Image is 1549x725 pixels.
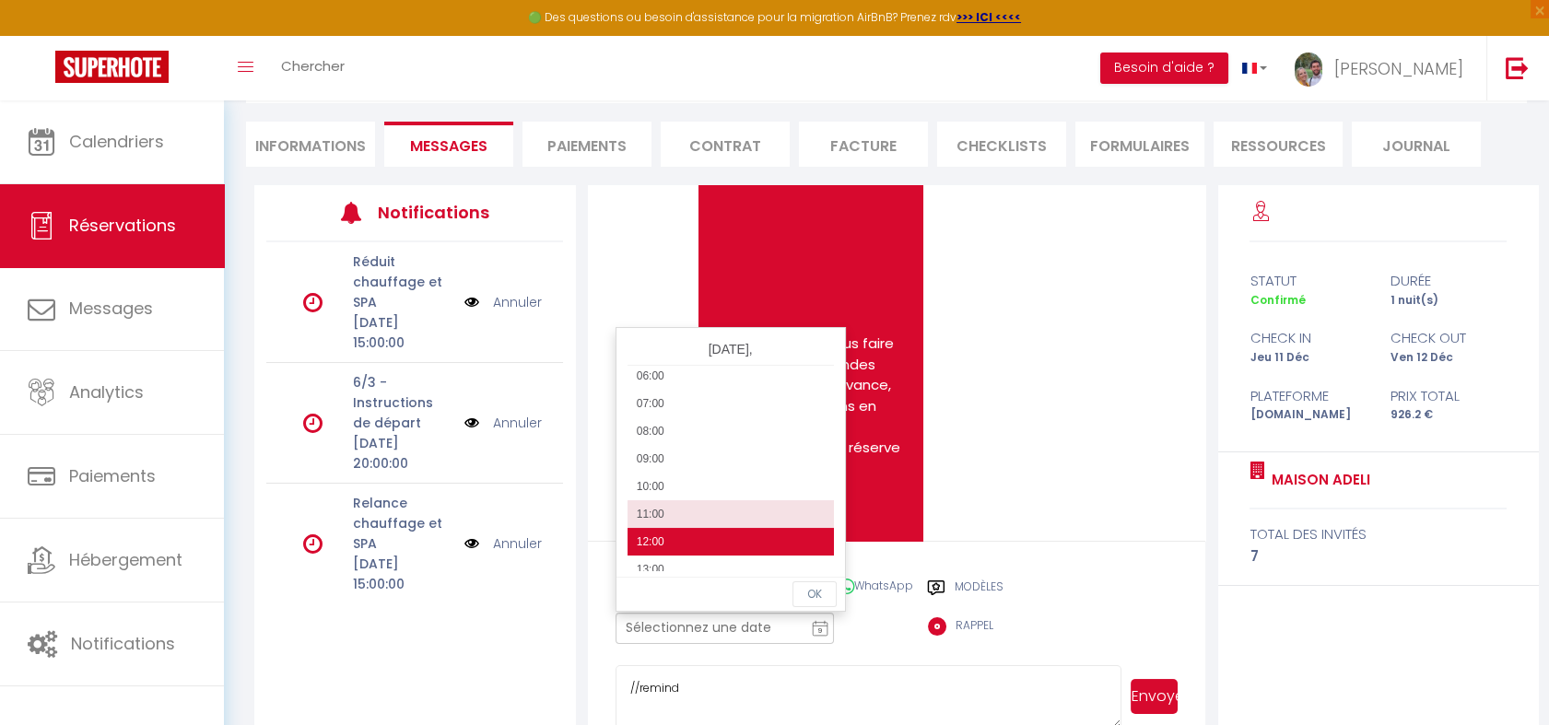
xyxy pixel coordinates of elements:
[493,413,542,433] a: Annuler
[628,390,834,417] li: 07:00
[353,372,452,433] p: 6/3 - Instructions de départ
[937,122,1066,167] li: CHECKLISTS
[628,445,834,473] li: 09:00
[71,632,175,655] span: Notifications
[464,292,479,312] img: NO IMAGE
[69,464,156,487] span: Paiements
[1379,385,1520,407] div: Prix total
[628,473,834,500] li: 10:00
[69,214,176,237] span: Réservations
[799,122,928,167] li: Facture
[1295,53,1322,87] img: ...
[69,130,164,153] span: Calendriers
[281,56,345,76] span: Chercher
[661,122,790,167] li: Contrat
[1352,122,1481,167] li: Journal
[378,192,501,233] h3: Notifications
[1238,270,1379,292] div: statut
[955,579,1003,602] label: Modèles
[464,533,479,554] img: NO IMAGE
[1379,406,1520,424] div: 926.2 €
[1214,122,1343,167] li: Ressources
[628,500,834,528] li: 11:00
[353,251,452,312] p: Réduit chauffage et SPA
[1379,349,1520,367] div: Ven 12 Déc
[956,9,1021,25] a: >>> ICI <<<<
[464,413,479,433] img: NO IMAGE
[1379,270,1520,292] div: durée
[1506,56,1529,79] img: logout
[55,51,169,83] img: Super Booking
[69,297,153,320] span: Messages
[1238,385,1379,407] div: Plateforme
[829,578,913,598] label: WhatsApp
[69,380,144,403] span: Analytics
[353,493,452,554] p: Relance chauffage et SPA
[1238,406,1379,424] div: [DOMAIN_NAME]
[1250,292,1305,308] span: Confirmé
[493,292,542,312] a: Annuler
[1379,327,1520,349] div: check out
[1250,523,1507,545] div: total des invités
[628,417,834,445] li: 08:00
[1075,122,1204,167] li: FORMULAIRES
[246,122,375,167] li: Informations
[628,362,834,390] li: 06:00
[353,312,452,353] p: [DATE] 15:00:00
[69,548,182,571] span: Hébergement
[1238,327,1379,349] div: check in
[1379,292,1520,310] div: 1 nuit(s)
[1281,36,1486,100] a: ... [PERSON_NAME]
[1131,679,1179,714] button: Envoyer
[946,617,993,637] label: RAPPEL
[522,122,651,167] li: Paiements
[1334,57,1463,80] span: [PERSON_NAME]
[1238,349,1379,367] div: Jeu 11 Déc
[1250,545,1507,567] div: 7
[628,555,834,583] li: 13:00
[616,613,834,644] input: Sélectionnez une date
[628,528,834,555] li: 12:00
[1100,53,1228,84] button: Besoin d'aide ?
[410,135,487,157] span: Messages
[353,433,452,474] p: [DATE] 20:00:00
[493,533,542,554] a: Annuler
[267,36,358,100] a: Chercher
[709,342,753,357] a: [DATE],
[818,626,823,635] text: 9
[353,554,452,594] p: [DATE] 15:00:00
[1264,469,1369,491] a: Maison Adeli
[792,581,837,607] button: OK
